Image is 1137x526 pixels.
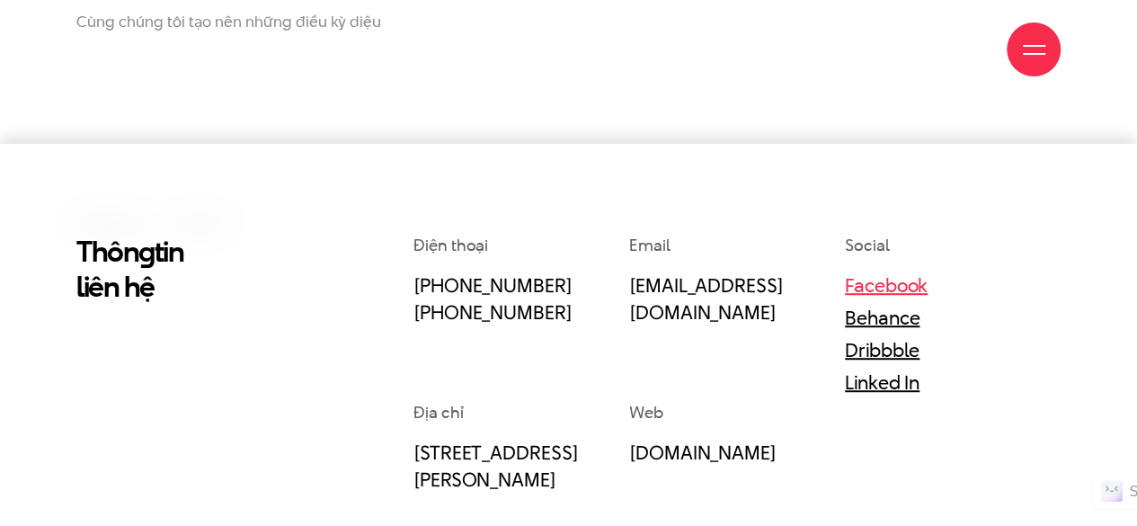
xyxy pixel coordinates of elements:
[845,369,919,396] a: Linked In
[76,234,302,304] h2: Thôn tin liên hệ
[845,304,919,331] a: Behance
[629,439,777,466] a: [DOMAIN_NAME]
[413,299,572,325] a: [PHONE_NUMBER]
[413,439,578,493] a: [STREET_ADDRESS][PERSON_NAME]
[845,272,928,299] a: Facebook
[413,234,488,256] span: Điện thoại
[629,234,671,256] span: Email
[845,336,919,363] a: Dribbble
[845,234,889,256] span: Social
[138,231,155,272] en: g
[629,401,663,423] span: Web
[629,272,783,325] a: [EMAIL_ADDRESS][DOMAIN_NAME]
[413,401,463,423] span: Địa chỉ
[413,272,572,299] a: [PHONE_NUMBER]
